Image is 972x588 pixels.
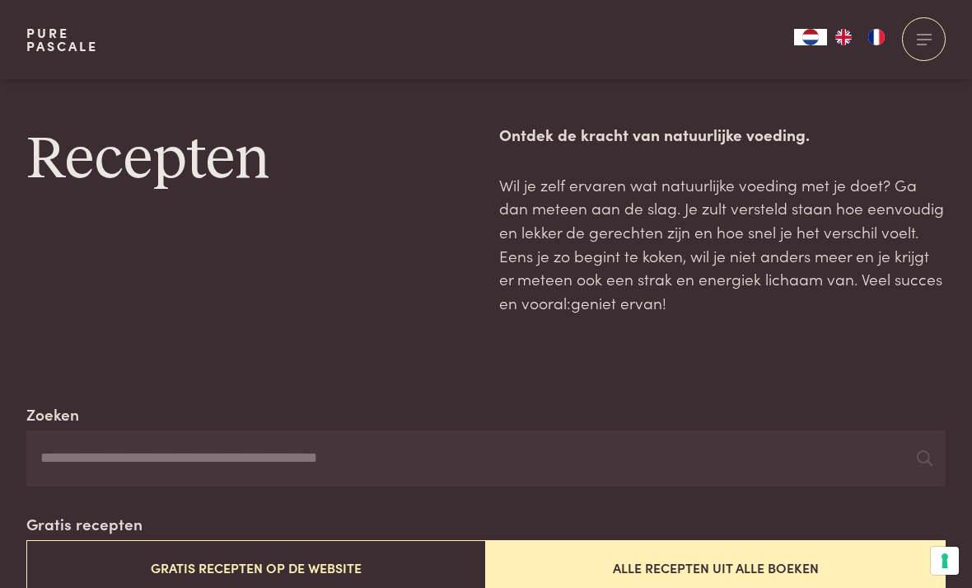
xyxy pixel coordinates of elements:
ul: Language list [827,29,893,45]
a: PurePascale [26,26,98,53]
h1: Recepten [26,123,473,197]
label: Gratis recepten [26,512,143,536]
label: Zoeken [26,402,79,426]
div: Language [794,29,827,45]
strong: Ontdek de kracht van natuurlijke voeding. [499,123,810,145]
aside: Language selected: Nederlands [794,29,893,45]
a: EN [827,29,860,45]
a: NL [794,29,827,45]
a: FR [860,29,893,45]
button: Uw voorkeuren voor toestemming voor trackingtechnologieën [931,547,959,575]
p: Wil je zelf ervaren wat natuurlijke voeding met je doet? Ga dan meteen aan de slag. Je zult verst... [499,173,946,315]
